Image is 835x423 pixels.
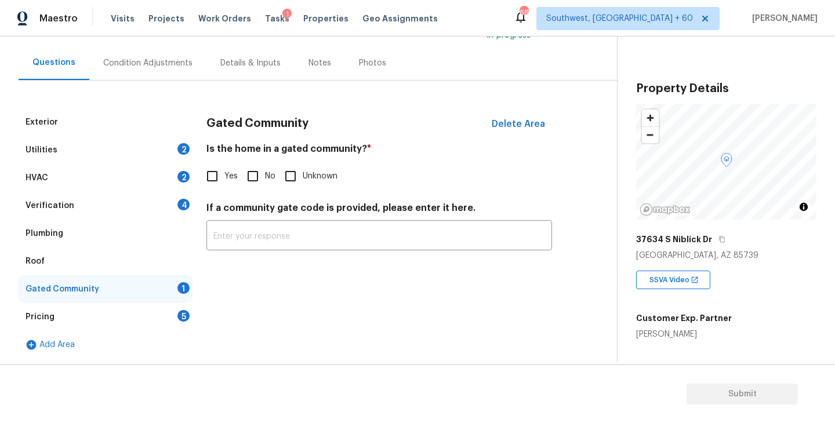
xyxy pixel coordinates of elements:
[492,119,545,129] span: Delete Area
[39,13,78,24] span: Maestro
[797,200,811,214] button: Toggle attribution
[206,202,552,218] h4: If a community gate code is provided, please enter it here.
[224,170,238,183] span: Yes
[26,228,63,239] div: Plumbing
[198,13,251,24] span: Work Orders
[303,13,348,24] span: Properties
[747,13,818,24] span: [PERSON_NAME]
[177,282,190,294] div: 1
[636,234,712,245] h5: 37634 S Niblick Dr
[642,110,659,126] button: Zoom in
[206,223,552,250] input: Enter your response
[546,13,693,24] span: Southwest, [GEOGRAPHIC_DATA] + 60
[32,57,75,68] div: Questions
[636,83,816,94] h3: Property Details
[636,329,732,340] div: [PERSON_NAME]
[206,118,308,129] h3: Gated Community
[636,271,710,289] div: SSVA Video
[800,200,807,213] span: Toggle attribution
[721,153,732,171] div: Map marker
[640,203,691,216] a: Mapbox homepage
[177,310,190,322] div: 5
[177,199,190,210] div: 4
[636,104,816,220] canvas: Map
[206,143,552,159] h4: Is the home in a gated community?
[111,13,135,24] span: Visits
[26,172,48,184] div: HVAC
[649,274,694,286] span: SSVA Video
[362,13,438,24] span: Geo Assignments
[642,126,659,143] button: Zoom out
[148,13,184,24] span: Projects
[177,171,190,183] div: 2
[26,144,57,156] div: Utilities
[485,112,552,136] button: Delete Area
[265,170,275,183] span: No
[282,9,292,20] div: 1
[642,127,659,143] span: Zoom out
[177,143,190,155] div: 2
[26,283,99,295] div: Gated Community
[359,57,386,69] div: Photos
[26,200,74,211] div: Verification
[717,234,727,245] button: Copy Address
[520,7,528,19] div: 665
[19,331,193,359] div: Add Area
[308,57,331,69] div: Notes
[636,250,816,261] div: [GEOGRAPHIC_DATA], AZ 85739
[636,312,732,324] h5: Customer Exp. Partner
[26,256,45,267] div: Roof
[26,116,58,128] div: Exterior
[26,311,55,323] div: Pricing
[265,14,289,23] span: Tasks
[691,276,699,284] img: Open In New Icon
[303,170,337,183] span: Unknown
[220,57,281,69] div: Details & Inputs
[103,57,193,69] div: Condition Adjustments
